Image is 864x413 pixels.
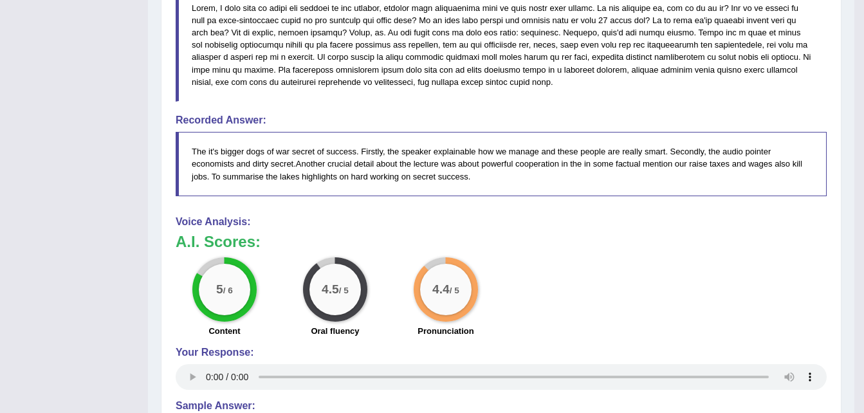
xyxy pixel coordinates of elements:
small: / 5 [339,286,349,295]
h4: Sample Answer: [176,400,827,412]
big: 5 [216,282,223,296]
h4: Voice Analysis: [176,216,827,228]
label: Content [208,325,240,337]
small: / 6 [223,286,233,295]
big: 4.4 [432,282,450,296]
b: A.I. Scores: [176,233,261,250]
label: Pronunciation [418,325,473,337]
big: 4.5 [322,282,339,296]
h4: Your Response: [176,347,827,358]
h4: Recorded Answer: [176,115,827,126]
label: Oral fluency [311,325,359,337]
blockquote: The it's bigger dogs of war secret of success. Firstly, the speaker explainable how we manage and... [176,132,827,196]
small: / 5 [450,286,459,295]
